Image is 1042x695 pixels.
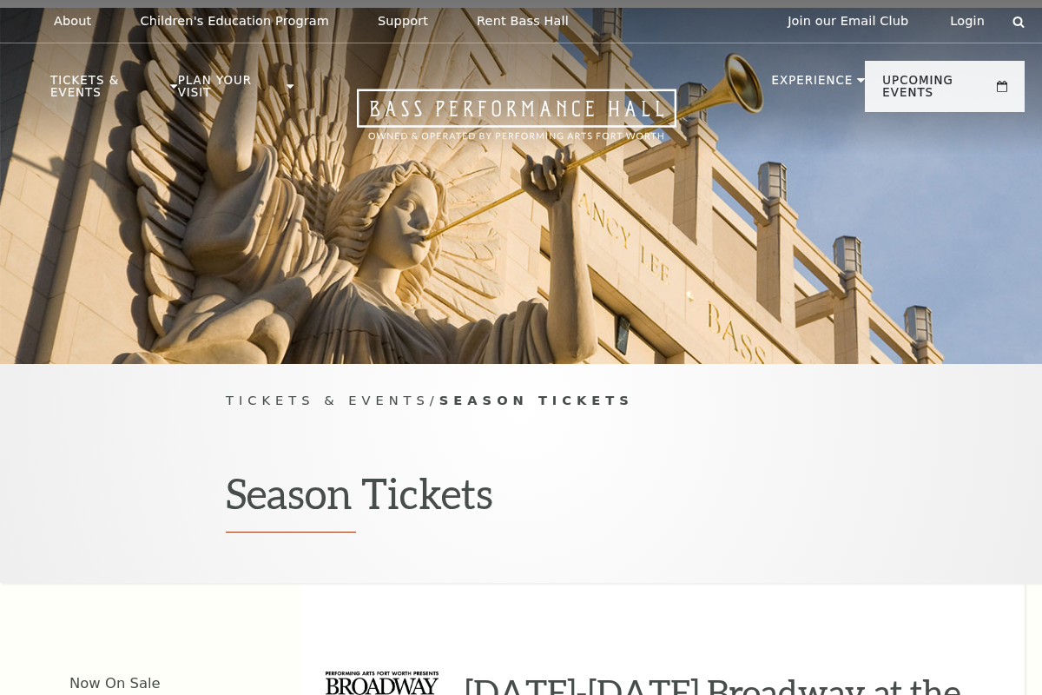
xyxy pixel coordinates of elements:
[69,675,161,692] a: Now On Sale
[178,75,282,108] p: Plan Your Visit
[378,14,428,29] p: Support
[226,390,816,412] p: /
[226,468,816,533] h1: Season Tickets
[140,14,329,29] p: Children's Education Program
[772,75,854,96] p: Experience
[54,14,91,29] p: About
[50,75,166,108] p: Tickets & Events
[226,393,430,407] span: Tickets & Events
[477,14,569,29] p: Rent Bass Hall
[439,393,634,407] span: Season Tickets
[882,75,993,108] p: Upcoming Events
